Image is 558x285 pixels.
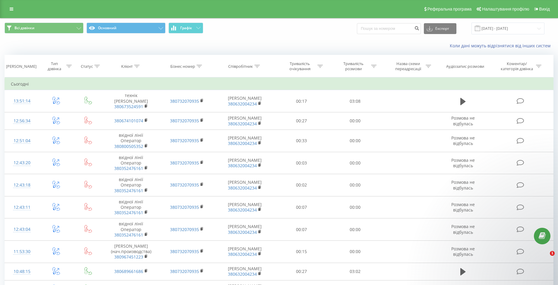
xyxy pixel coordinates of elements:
[114,165,143,171] a: 380352476161
[215,112,275,130] td: [PERSON_NAME]
[228,185,257,191] a: 380632004234
[482,7,529,11] span: Налаштування профілю
[14,26,34,30] span: Всі дзвінки
[275,112,328,130] td: 00:27
[114,254,143,260] a: 380967451223
[170,160,199,166] a: 380732070935
[228,251,257,257] a: 380632004234
[11,202,33,213] div: 12:43:11
[170,138,199,143] a: 380732070935
[11,135,33,147] div: 12:51:04
[228,101,257,107] a: 380632004234
[275,130,328,152] td: 00:33
[5,23,84,33] button: Всі дзвінки
[450,43,553,49] a: Коли дані можуть відрізнятися вiд інших систем
[215,152,275,174] td: [PERSON_NAME]
[114,210,143,215] a: 380352476161
[275,196,328,218] td: 00:07
[11,95,33,107] div: 13:51:14
[44,61,65,71] div: Тип дзвінка
[328,218,382,241] td: 00:00
[228,229,257,235] a: 380632004234
[215,130,275,152] td: [PERSON_NAME]
[328,174,382,196] td: 00:00
[328,152,382,174] td: 00:00
[328,90,382,112] td: 03:08
[538,251,552,265] iframe: Intercom live chat
[215,218,275,241] td: [PERSON_NAME]
[103,152,159,174] td: вхідної лінії Оператор
[170,227,199,232] a: 380732070935
[11,179,33,191] div: 12:43:18
[11,246,33,258] div: 11:53:30
[114,143,143,149] a: 380800505352
[446,64,484,69] div: Аудіозапис розмови
[121,64,133,69] div: Клієнт
[215,90,275,112] td: [PERSON_NAME]
[499,61,534,71] div: Коментар/категорія дзвінка
[81,64,93,69] div: Статус
[275,152,328,174] td: 00:03
[170,249,199,254] a: 380732070935
[427,7,472,11] span: Реферальна програма
[392,61,424,71] div: Назва схеми переадресації
[170,182,199,188] a: 380732070935
[11,115,33,127] div: 12:56:34
[451,135,475,146] span: Розмова не відбулась
[103,218,159,241] td: вхідної лінії Оператор
[328,263,382,280] td: 03:02
[103,174,159,196] td: вхідної лінії Оператор
[275,218,328,241] td: 00:07
[328,240,382,263] td: 00:00
[357,23,421,34] input: Пошук за номером
[180,26,192,30] span: Графік
[169,23,203,33] button: Графік
[170,98,199,104] a: 380732070935
[215,240,275,263] td: [PERSON_NAME]
[114,268,143,274] a: 380689661686
[11,266,33,277] div: 10:48:15
[284,61,316,71] div: Тривалість очікування
[550,251,555,256] span: 1
[451,115,475,126] span: Розмова не відбулась
[451,202,475,213] span: Розмова не відбулась
[328,130,382,152] td: 00:00
[114,232,143,238] a: 380352476161
[87,23,166,33] button: Основний
[215,196,275,218] td: [PERSON_NAME]
[451,179,475,190] span: Розмова не відбулась
[103,240,159,263] td: [PERSON_NAME] (нач.производства)
[228,207,257,213] a: 380632004234
[114,118,143,124] a: 380674101074
[103,90,159,112] td: технік [PERSON_NAME]
[228,64,253,69] div: Співробітник
[275,174,328,196] td: 00:02
[539,7,550,11] span: Вихід
[170,118,199,124] a: 380732070935
[215,174,275,196] td: [PERSON_NAME]
[275,240,328,263] td: 00:15
[328,196,382,218] td: 00:00
[5,78,553,90] td: Сьогодні
[228,163,257,168] a: 380632004234
[275,263,328,280] td: 00:27
[228,271,257,277] a: 380632004234
[228,121,257,127] a: 380632004234
[337,61,370,71] div: Тривалість розмови
[11,224,33,235] div: 12:43:04
[114,188,143,193] a: 380352476161
[6,64,36,69] div: [PERSON_NAME]
[170,204,199,210] a: 380732070935
[228,140,257,146] a: 380632004234
[114,104,143,109] a: 380673524591
[103,196,159,218] td: вхідної лінії Оператор
[170,64,195,69] div: Бізнес номер
[328,112,382,130] td: 00:00
[451,157,475,168] span: Розмова не відбулась
[215,263,275,280] td: [PERSON_NAME]
[170,268,199,274] a: 380732070935
[11,157,33,169] div: 12:43:20
[424,23,456,34] button: Експорт
[103,130,159,152] td: вхідної лінії Оператор
[275,90,328,112] td: 00:17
